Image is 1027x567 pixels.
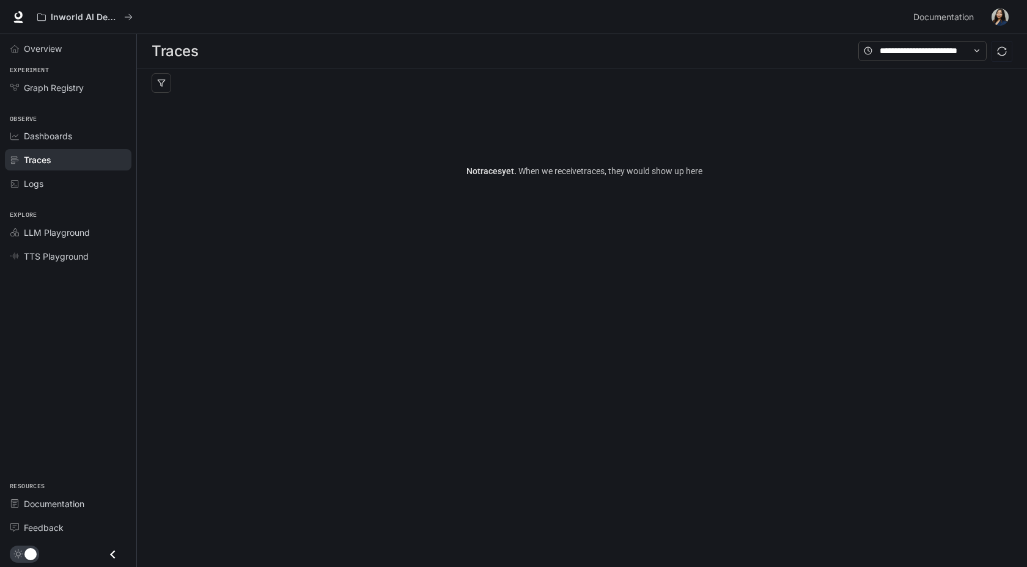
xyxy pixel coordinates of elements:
[51,12,119,23] p: Inworld AI Demos
[5,149,131,170] a: Traces
[24,547,37,560] span: Dark mode toggle
[988,5,1012,29] button: User avatar
[5,38,131,59] a: Overview
[24,497,84,510] span: Documentation
[992,9,1009,26] img: User avatar
[24,250,89,263] span: TTS Playground
[908,5,983,29] a: Documentation
[24,153,51,166] span: Traces
[466,164,702,178] article: No traces yet.
[913,10,974,25] span: Documentation
[24,130,72,142] span: Dashboards
[5,246,131,267] a: TTS Playground
[5,173,131,194] a: Logs
[5,493,131,514] a: Documentation
[24,81,84,94] span: Graph Registry
[5,77,131,98] a: Graph Registry
[99,542,127,567] button: Close drawer
[517,166,702,176] span: When we receive traces , they would show up here
[24,521,64,534] span: Feedback
[997,46,1007,56] span: sync
[5,517,131,538] a: Feedback
[5,125,131,147] a: Dashboards
[5,222,131,243] a: LLM Playground
[24,177,43,190] span: Logs
[152,39,198,64] h1: Traces
[24,226,90,239] span: LLM Playground
[24,42,62,55] span: Overview
[32,5,138,29] button: All workspaces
